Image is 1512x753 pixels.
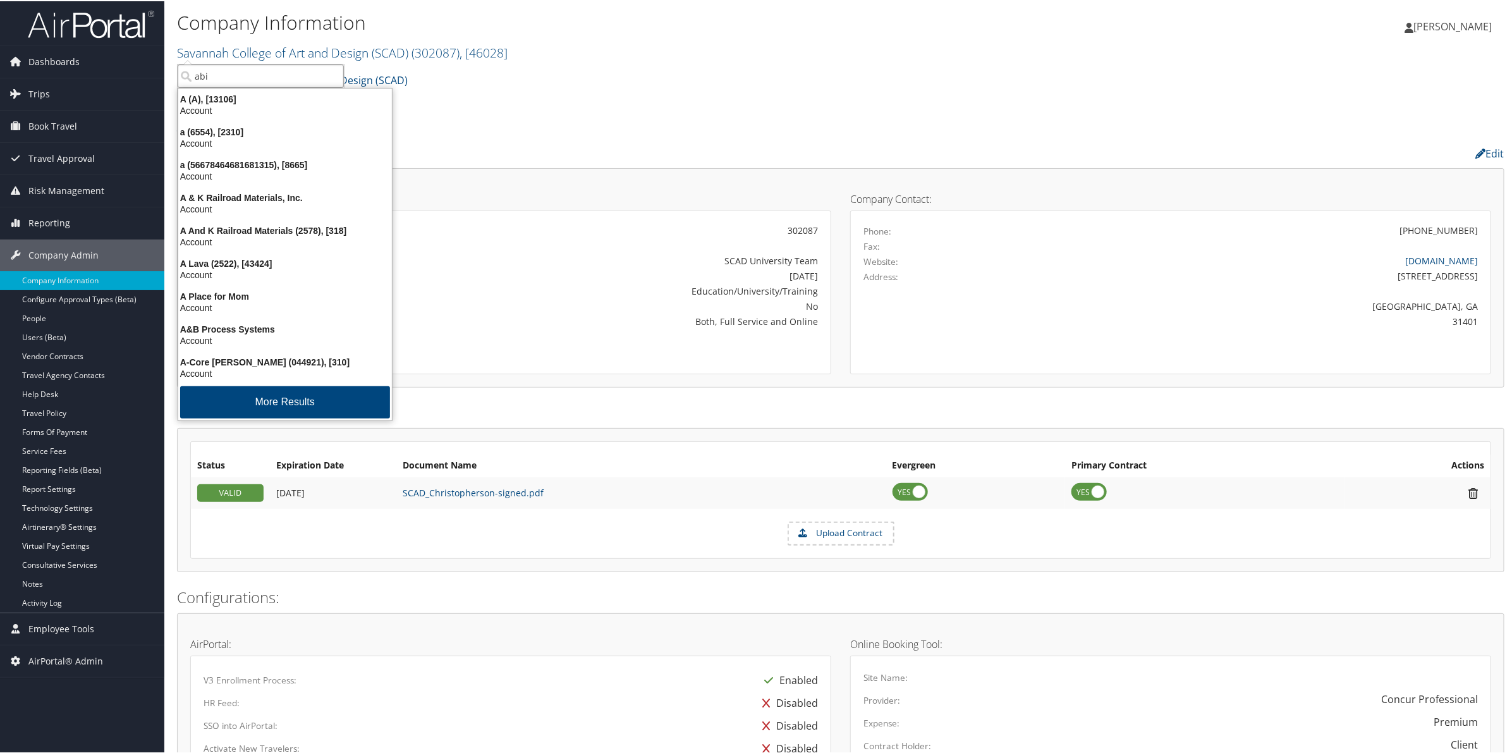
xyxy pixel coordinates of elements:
[177,43,508,60] a: Savannah College of Art and Design (SCAD)
[28,644,103,676] span: AirPortal® Admin
[171,92,399,104] div: A (A), [13106]
[171,202,399,214] div: Account
[28,206,70,238] span: Reporting
[1022,314,1478,327] div: 31401
[171,235,399,247] div: Account
[171,158,399,169] div: a (56678464681681315), [8665]
[403,486,544,498] a: SCAD_Christopherson-signed.pdf
[415,268,818,281] div: [DATE]
[270,453,396,476] th: Expiration Date
[171,268,399,279] div: Account
[1413,18,1492,32] span: [PERSON_NAME]
[180,385,390,417] button: More Results
[756,690,818,713] div: Disabled
[28,238,99,270] span: Company Admin
[1405,6,1504,44] a: [PERSON_NAME]
[28,109,77,141] span: Book Travel
[1022,298,1478,312] div: [GEOGRAPHIC_DATA], GA
[28,174,104,205] span: Risk Management
[171,355,399,367] div: A-Core [PERSON_NAME] (044921), [310]
[171,137,399,148] div: Account
[171,322,399,334] div: A&B Process Systems
[177,401,1504,422] h2: Contracts:
[863,254,898,267] label: Website:
[758,668,818,690] div: Enabled
[191,453,270,476] th: Status
[177,8,1062,35] h1: Company Information
[1405,254,1478,266] a: [DOMAIN_NAME]
[204,673,296,685] label: V3 Enrollment Process:
[850,193,1491,203] h4: Company Contact:
[197,483,264,501] div: VALID
[177,141,1056,162] h2: Company Profile:
[415,223,818,236] div: 302087
[171,290,399,301] div: A Place for Mom
[1399,223,1478,236] div: [PHONE_NUMBER]
[863,269,898,282] label: Address:
[276,486,305,498] span: [DATE]
[204,718,277,731] label: SSO into AirPortal:
[863,693,900,706] label: Provider:
[171,125,399,137] div: a (6554), [2310]
[190,193,831,203] h4: Account Details:
[1022,268,1478,281] div: [STREET_ADDRESS]
[886,453,1066,476] th: Evergreen
[396,453,886,476] th: Document Name
[28,77,50,109] span: Trips
[171,169,399,181] div: Account
[1451,736,1478,751] div: Client
[171,104,399,115] div: Account
[863,716,899,728] label: Expense:
[28,8,154,38] img: airportal-logo.png
[863,738,931,751] label: Contract Holder:
[1381,690,1478,706] div: Concur Professional
[460,43,508,60] span: , [ 46028 ]
[28,612,94,644] span: Employee Tools
[177,585,1504,607] h2: Configurations:
[412,43,460,60] span: ( 302087 )
[204,695,240,708] label: HR Feed:
[1462,486,1484,499] i: Remove Contract
[850,638,1491,648] h4: Online Booking Tool:
[415,298,818,312] div: No
[1345,453,1491,476] th: Actions
[171,367,399,378] div: Account
[171,191,399,202] div: A & K Railroad Materials, Inc.
[171,224,399,235] div: A And K Railroad Materials (2578), [318]
[415,314,818,327] div: Both, Full Service and Online
[415,283,818,297] div: Education/University/Training
[178,63,344,87] input: Search Accounts
[1434,713,1478,728] div: Premium
[28,45,80,77] span: Dashboards
[756,713,818,736] div: Disabled
[1476,145,1504,159] a: Edit
[276,486,390,498] div: Add/Edit Date
[171,257,399,268] div: A Lava (2522), [43424]
[28,142,95,173] span: Travel Approval
[863,670,908,683] label: Site Name:
[415,253,818,266] div: SCAD University Team
[1065,453,1345,476] th: Primary Contract
[171,334,399,345] div: Account
[863,239,880,252] label: Fax:
[171,301,399,312] div: Account
[789,522,893,543] label: Upload Contract
[190,638,831,648] h4: AirPortal:
[863,224,891,236] label: Phone:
